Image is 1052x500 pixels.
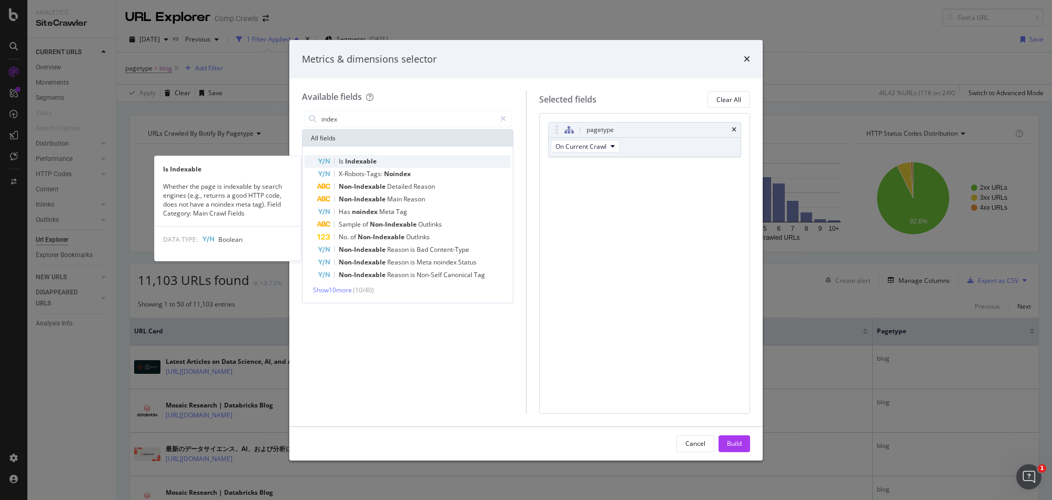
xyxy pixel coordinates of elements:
span: of [362,220,370,229]
div: pagetype [586,125,614,135]
div: modal [289,40,763,461]
span: 1 [1038,464,1046,473]
span: Meta [379,207,396,216]
span: is [410,245,417,254]
div: pagetypetimesOn Current Crawl [548,122,742,157]
span: is [410,270,417,279]
span: Tag [396,207,407,216]
div: Cancel [685,439,705,448]
span: Sample [339,220,362,229]
span: Detailed [387,182,413,191]
button: Build [719,435,750,452]
span: Canonical [443,270,474,279]
span: Reason [387,270,410,279]
span: Outlinks [406,232,430,241]
div: Available fields [302,91,362,103]
span: Is [339,157,345,166]
span: Reason [387,245,410,254]
div: Is Indexable [155,165,301,174]
span: No. [339,232,350,241]
span: of [350,232,358,241]
input: Search by field name [320,111,495,127]
span: Main [387,195,403,203]
span: ( 10 / 40 ) [353,285,374,294]
span: Meta [417,258,433,267]
span: Status [458,258,477,267]
span: Non-Indexable [370,220,418,229]
span: Noindex [384,169,411,178]
span: Non-Self [417,270,443,279]
div: times [744,53,750,66]
span: Indexable [345,157,377,166]
div: Whether the page is indexable by search engines (e.g., returns a good HTTP code, does not have a ... [155,182,301,218]
span: On Current Crawl [555,142,606,151]
div: Clear All [716,95,741,104]
span: Content-Type [430,245,469,254]
span: Non-Indexable [339,182,387,191]
span: Bad [417,245,430,254]
span: noindex [352,207,379,216]
div: Metrics & dimensions selector [302,53,437,66]
span: Reason [413,182,435,191]
span: Show 10 more [313,285,352,294]
span: Reason [403,195,425,203]
span: Non-Indexable [339,195,387,203]
button: Cancel [676,435,714,452]
div: Build [727,439,742,448]
div: All fields [302,130,513,147]
span: Non-Indexable [339,245,387,254]
span: Reason [387,258,410,267]
span: Has [339,207,352,216]
div: Selected fields [539,94,596,106]
span: Outlinks [418,220,442,229]
span: X-Robots-Tags: [339,169,384,178]
iframe: Intercom live chat [1016,464,1041,489]
button: Clear All [707,91,750,108]
span: Non-Indexable [339,258,387,267]
span: is [410,258,417,267]
button: On Current Crawl [551,140,620,152]
span: Tag [474,270,485,279]
span: Non-Indexable [358,232,406,241]
span: noindex [433,258,458,267]
div: times [732,127,736,133]
span: Non-Indexable [339,270,387,279]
